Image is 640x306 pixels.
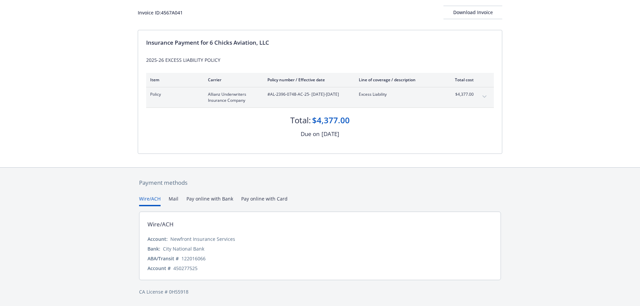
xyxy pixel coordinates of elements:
span: Policy [150,91,197,97]
div: Due on [301,130,319,138]
div: Policy number / Effective date [267,77,348,83]
span: Allianz Underwriters Insurance Company [208,91,257,103]
div: 122016066 [181,255,206,262]
div: Insurance Payment for 6 Chicks Aviation, LLC [146,38,494,47]
div: City National Bank [163,245,204,252]
div: Line of coverage / description [359,77,438,83]
span: #AL-2396-0748-AC-25 - [DATE]-[DATE] [267,91,348,97]
div: PolicyAllianz Underwriters Insurance Company#AL-2396-0748-AC-25- [DATE]-[DATE]Excess Liability$4,... [146,87,494,107]
div: Wire/ACH [147,220,174,229]
div: $4,377.00 [312,115,350,126]
div: Total cost [449,77,474,83]
div: 450277525 [173,265,198,272]
div: Item [150,77,197,83]
div: 2025-26 EXCESS LIABILITY POLICY [146,56,494,63]
div: Payment methods [139,178,501,187]
button: expand content [479,91,490,102]
div: Total: [290,115,311,126]
div: Bank: [147,245,160,252]
button: Wire/ACH [139,195,161,206]
div: CA License # 0H55918 [139,288,501,295]
button: Mail [169,195,178,206]
span: Excess Liability [359,91,438,97]
div: Account # [147,265,171,272]
button: Pay online with Card [241,195,288,206]
div: Invoice ID: 4567A041 [138,9,183,16]
button: Download Invoice [443,6,502,19]
span: $4,377.00 [449,91,474,97]
div: Newfront Insurance Services [170,235,235,243]
div: ABA/Transit # [147,255,179,262]
button: Pay online with Bank [186,195,233,206]
div: Carrier [208,77,257,83]
div: [DATE] [322,130,339,138]
div: Account: [147,235,168,243]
